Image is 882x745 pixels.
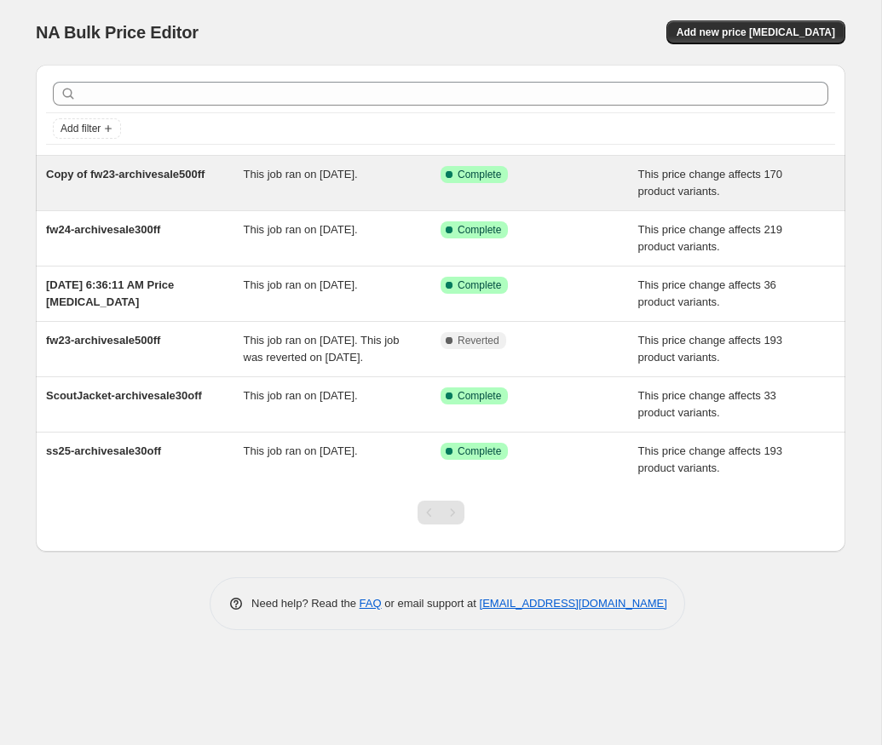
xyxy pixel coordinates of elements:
[458,389,501,403] span: Complete
[666,20,845,44] button: Add new price [MEDICAL_DATA]
[480,597,667,610] a: [EMAIL_ADDRESS][DOMAIN_NAME]
[244,444,358,457] span: This job ran on [DATE].
[251,597,360,610] span: Need help? Read the
[458,444,501,458] span: Complete
[638,223,783,253] span: This price change affects 219 product variants.
[53,118,121,139] button: Add filter
[244,278,358,291] span: This job ran on [DATE].
[382,597,480,610] span: or email support at
[244,223,358,236] span: This job ran on [DATE].
[36,23,199,42] span: NA Bulk Price Editor
[46,223,160,236] span: fw24-archivesale300ff
[458,223,501,237] span: Complete
[46,334,160,347] span: fw23-archivesale500ff
[46,389,202,402] span: ScoutJacket-archivesale30off
[418,501,464,524] nav: Pagination
[46,444,161,457] span: ss25-archivesale30off
[458,334,499,347] span: Reverted
[244,334,400,364] span: This job ran on [DATE]. This job was reverted on [DATE].
[244,389,358,402] span: This job ran on [DATE].
[638,334,783,364] span: This price change affects 193 product variants.
[46,168,205,181] span: Copy of fw23-archivesale500ff
[638,444,783,474] span: This price change affects 193 product variants.
[638,278,776,308] span: This price change affects 36 product variants.
[458,168,501,181] span: Complete
[638,168,783,198] span: This price change affects 170 product variants.
[46,278,174,308] span: [DATE] 6:36:11 AM Price [MEDICAL_DATA]
[677,26,835,39] span: Add new price [MEDICAL_DATA]
[244,168,358,181] span: This job ran on [DATE].
[638,389,776,419] span: This price change affects 33 product variants.
[360,597,382,610] a: FAQ
[458,278,501,292] span: Complete
[61,122,101,135] span: Add filter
